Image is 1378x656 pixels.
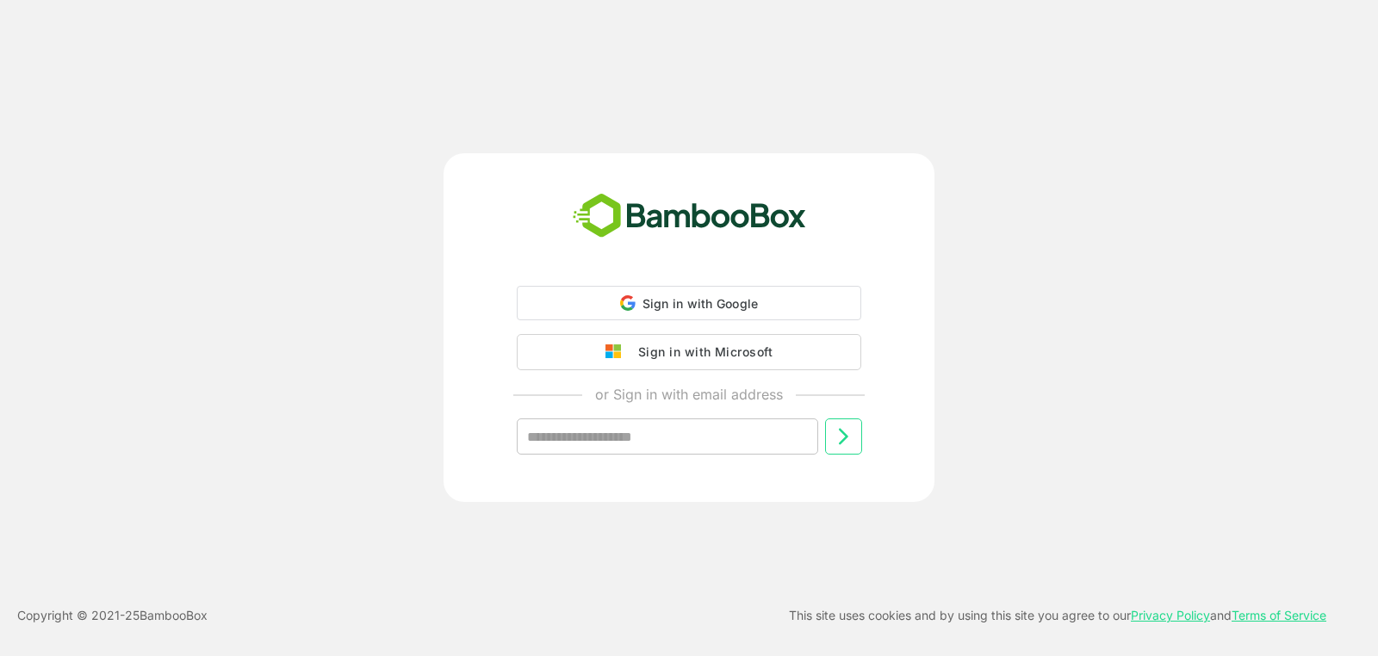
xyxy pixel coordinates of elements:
[595,384,783,405] p: or Sign in with email address
[630,341,773,363] div: Sign in with Microsoft
[17,605,208,626] p: Copyright © 2021- 25 BambooBox
[517,334,861,370] button: Sign in with Microsoft
[642,296,759,311] span: Sign in with Google
[1131,608,1210,622] a: Privacy Policy
[789,605,1326,626] p: This site uses cookies and by using this site you agree to our and
[605,344,630,360] img: google
[517,286,861,320] div: Sign in with Google
[563,188,816,244] img: bamboobox
[1232,608,1326,622] a: Terms of Service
